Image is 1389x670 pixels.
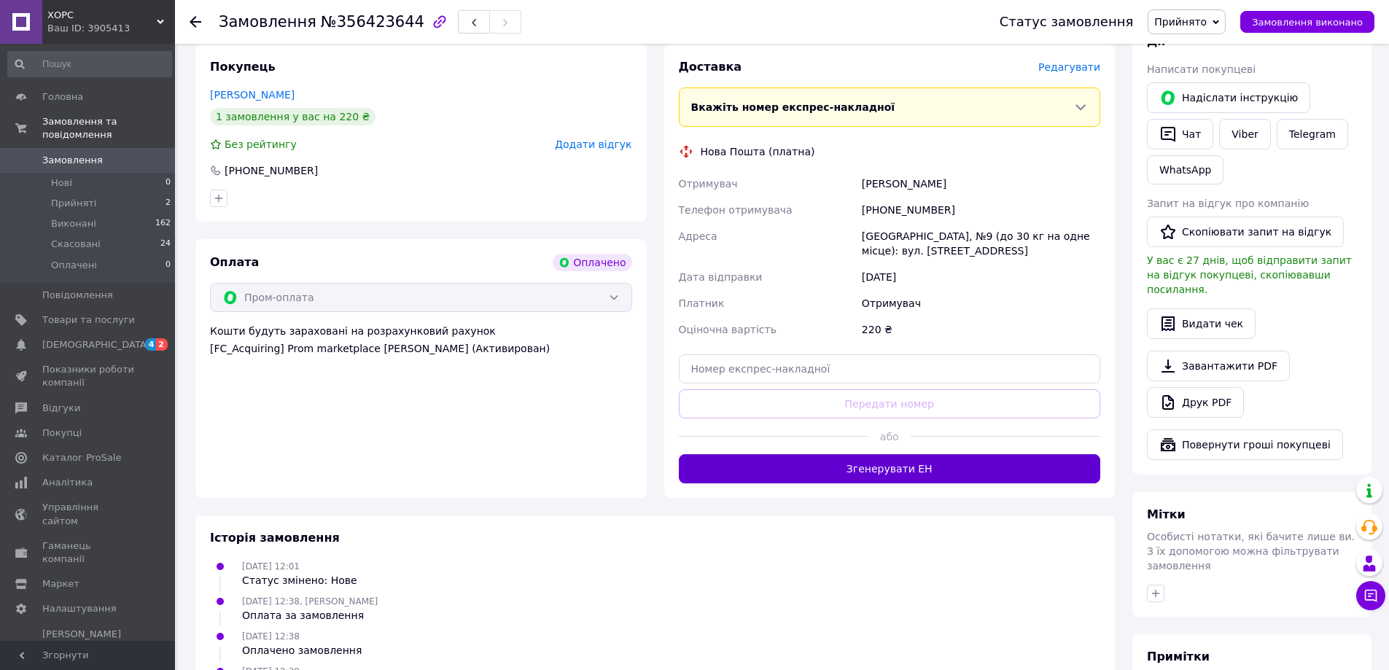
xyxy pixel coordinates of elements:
[160,238,171,251] span: 24
[859,197,1103,223] div: [PHONE_NUMBER]
[51,259,97,272] span: Оплачені
[242,573,357,588] div: Статус змінено: Нове
[242,608,378,623] div: Оплата за замовлення
[7,51,172,77] input: Пошук
[42,338,150,351] span: [DEMOGRAPHIC_DATA]
[42,501,135,527] span: Управління сайтом
[1154,16,1207,28] span: Прийнято
[1147,254,1352,295] span: У вас є 27 днів, щоб відправити запит на відгук покупцеві, скопіювавши посилання.
[156,338,168,351] span: 2
[859,316,1103,343] div: 220 ₴
[210,324,632,356] div: Кошти будуть зараховані на розрахунковий рахунок
[42,313,135,327] span: Товари та послуги
[1147,155,1223,184] a: WhatsApp
[1147,217,1344,247] button: Скопіювати запит на відгук
[679,297,725,309] span: Платник
[553,254,631,271] div: Оплачено
[1147,531,1355,572] span: Особисті нотатки, які бачите лише ви. З їх допомогою можна фільтрувати замовлення
[859,223,1103,264] div: [GEOGRAPHIC_DATA], №9 (до 30 кг на одне місце): вул. [STREET_ADDRESS]
[859,290,1103,316] div: Отримувач
[679,271,763,283] span: Дата відправки
[679,230,717,242] span: Адреса
[1147,429,1343,460] button: Повернути гроші покупцеві
[42,602,117,615] span: Налаштування
[1147,82,1310,113] button: Надіслати інструкцію
[42,577,79,591] span: Маркет
[210,108,376,125] div: 1 замовлення у вас на 220 ₴
[223,163,319,178] div: [PHONE_NUMBER]
[210,255,259,269] span: Оплата
[190,15,201,29] div: Повернутися назад
[42,451,121,464] span: Каталог ProSale
[166,197,171,210] span: 2
[679,204,793,216] span: Телефон отримувача
[1252,17,1363,28] span: Замовлення виконано
[47,9,157,22] span: ХОРС
[679,324,777,335] span: Оціночна вартість
[42,476,93,489] span: Аналітика
[42,402,80,415] span: Відгуки
[145,338,157,351] span: 4
[1356,581,1385,610] button: Чат з покупцем
[210,60,276,74] span: Покупець
[1147,119,1213,149] button: Чат
[868,429,911,444] span: або
[679,60,742,74] span: Доставка
[691,101,895,113] span: Вкажіть номер експрес-накладної
[1219,119,1270,149] a: Viber
[166,176,171,190] span: 0
[1147,63,1256,75] span: Написати покупцеві
[1038,61,1100,73] span: Редагувати
[679,178,738,190] span: Отримувач
[321,13,424,31] span: №356423644
[219,13,316,31] span: Замовлення
[51,197,96,210] span: Прийняті
[42,90,83,104] span: Головна
[242,561,300,572] span: [DATE] 12:01
[51,238,101,251] span: Скасовані
[42,115,175,141] span: Замовлення та повідомлення
[859,171,1103,197] div: [PERSON_NAME]
[42,154,103,167] span: Замовлення
[155,217,171,230] span: 162
[242,596,378,607] span: [DATE] 12:38, [PERSON_NAME]
[210,89,295,101] a: [PERSON_NAME]
[1000,15,1134,29] div: Статус замовлення
[1147,650,1210,663] span: Примітки
[1147,308,1256,339] button: Видати чек
[42,628,135,668] span: [PERSON_NAME] та рахунки
[166,259,171,272] span: 0
[1147,387,1244,418] a: Друк PDF
[210,531,340,545] span: Історія замовлення
[242,631,300,642] span: [DATE] 12:38
[210,341,632,356] div: [FC_Acquiring] Prom marketplace [PERSON_NAME] (Активирован)
[42,363,135,389] span: Показники роботи компанії
[859,264,1103,290] div: [DATE]
[1240,11,1374,33] button: Замовлення виконано
[42,426,82,440] span: Покупці
[1147,198,1309,209] span: Запит на відгук про компанію
[51,176,72,190] span: Нові
[47,22,175,35] div: Ваш ID: 3905413
[242,643,362,658] div: Оплачено замовлення
[697,144,819,159] div: Нова Пошта (платна)
[1147,507,1186,521] span: Мітки
[225,139,297,150] span: Без рейтингу
[679,354,1101,383] input: Номер експрес-накладної
[1147,351,1290,381] a: Завантажити PDF
[555,139,631,150] span: Додати відгук
[1277,119,1348,149] a: Telegram
[42,289,113,302] span: Повідомлення
[679,454,1101,483] button: Згенерувати ЕН
[42,539,135,566] span: Гаманець компанії
[51,217,96,230] span: Виконані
